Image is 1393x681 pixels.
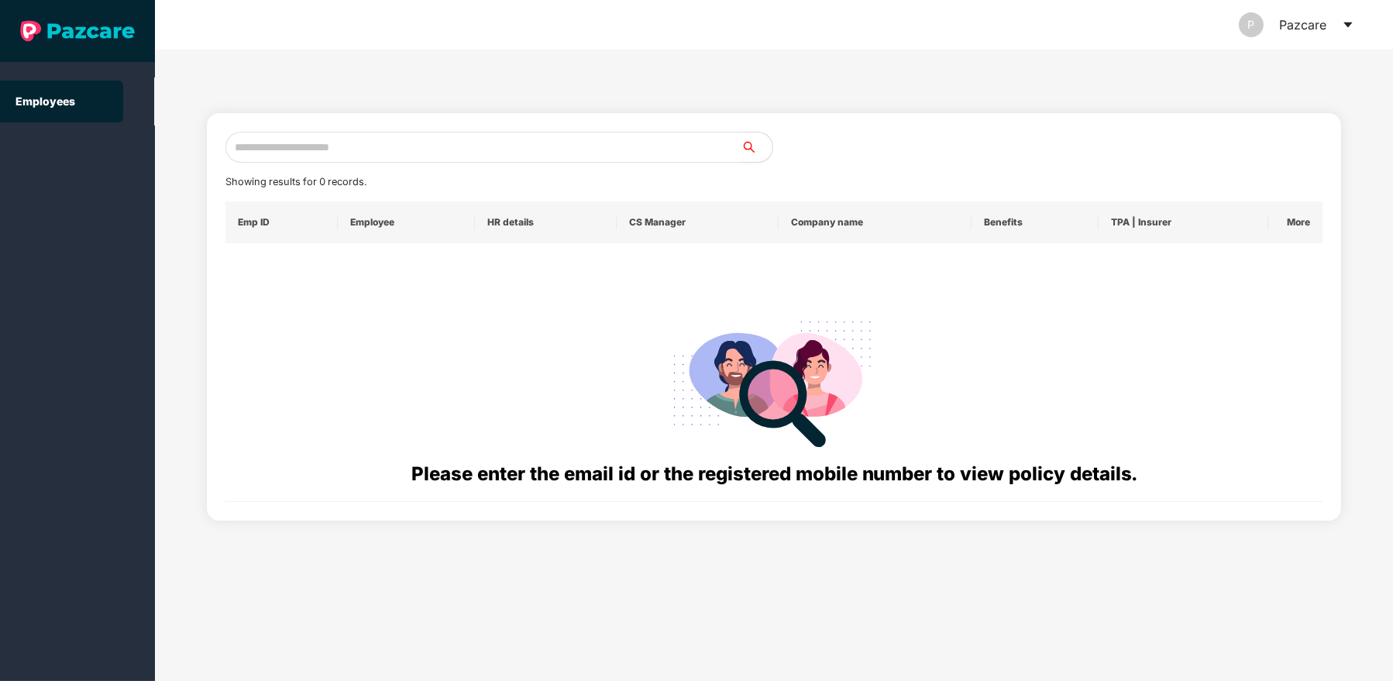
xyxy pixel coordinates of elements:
[972,201,1098,243] th: Benefits
[15,95,75,108] a: Employees
[617,201,779,243] th: CS Manager
[411,463,1137,485] span: Please enter the email id or the registered mobile number to view policy details.
[225,176,366,187] span: Showing results for 0 records.
[741,132,773,163] button: search
[475,201,617,243] th: HR details
[1268,201,1323,243] th: More
[779,201,972,243] th: Company name
[1248,12,1255,37] span: P
[225,201,338,243] th: Emp ID
[1342,19,1354,31] span: caret-down
[741,141,772,153] span: search
[1099,201,1268,243] th: TPA | Insurer
[338,201,475,243] th: Employee
[662,302,886,459] img: svg+xml;base64,PHN2ZyB4bWxucz0iaHR0cDovL3d3dy53My5vcmcvMjAwMC9zdmciIHdpZHRoPSIyODgiIGhlaWdodD0iMj...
